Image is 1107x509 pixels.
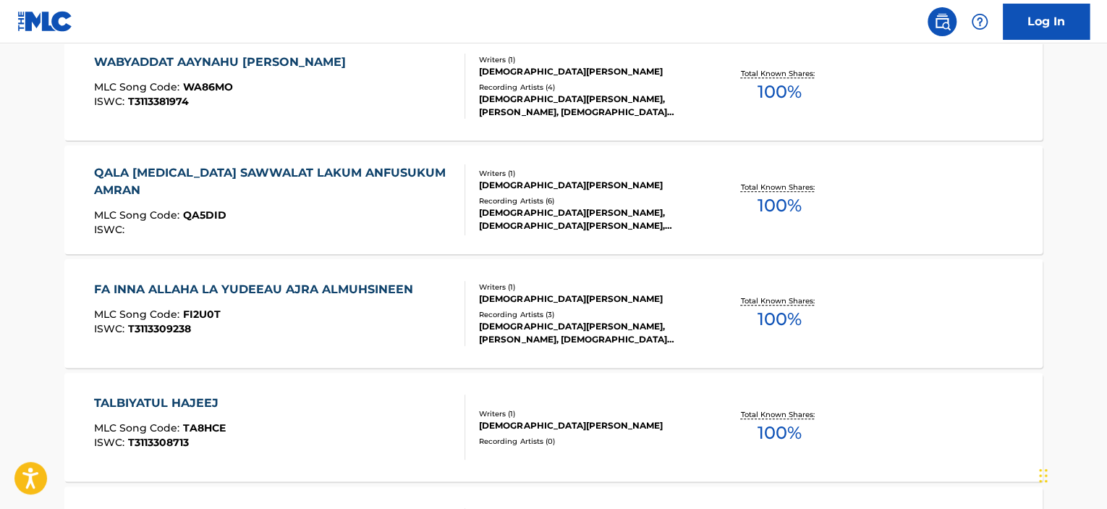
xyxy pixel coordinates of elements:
[1039,454,1048,497] div: Drag
[94,281,420,298] div: FA INNA ALLAHA LA YUDEEAU AJRA ALMUHSINEEN
[971,13,988,30] img: help
[479,93,697,119] div: [DEMOGRAPHIC_DATA][PERSON_NAME], [PERSON_NAME], [DEMOGRAPHIC_DATA][PERSON_NAME], [PERSON_NAME]
[128,322,191,335] span: T3113309238
[479,65,697,78] div: [DEMOGRAPHIC_DATA][PERSON_NAME]
[64,259,1043,368] a: FA INNA ALLAHA LA YUDEEAU AJRA ALMUHSINEENMLC Song Code:FI2U0TISWC:T3113309238Writers (1)[DEMOGRA...
[740,409,818,420] p: Total Known Shares:
[94,223,128,236] span: ISWC :
[128,436,189,449] span: T3113308713
[64,373,1043,481] a: TALBIYATUL HAJEEJMLC Song Code:TA8HCEISWC:T3113308713Writers (1)[DEMOGRAPHIC_DATA][PERSON_NAME]Re...
[479,309,697,320] div: Recording Artists ( 3 )
[183,308,221,321] span: FI2U0T
[479,419,697,432] div: [DEMOGRAPHIC_DATA][PERSON_NAME]
[479,408,697,419] div: Writers ( 1 )
[757,420,801,446] span: 100 %
[94,395,226,412] div: TALBIYATUL HAJEEJ
[479,195,697,206] div: Recording Artists ( 6 )
[740,295,818,306] p: Total Known Shares:
[183,209,226,222] span: QA5DID
[128,95,189,108] span: T3113381974
[933,13,951,30] img: search
[479,436,697,447] div: Recording Artists ( 0 )
[183,421,226,434] span: TA8HCE
[94,54,353,71] div: WABYADDAT AAYNAHU [PERSON_NAME]
[183,80,233,93] span: WA86MO
[740,68,818,79] p: Total Known Shares:
[740,182,818,193] p: Total Known Shares:
[94,421,183,434] span: MLC Song Code :
[479,293,697,306] div: [DEMOGRAPHIC_DATA][PERSON_NAME]
[94,308,183,321] span: MLC Song Code :
[17,11,73,32] img: MLC Logo
[757,79,801,105] span: 100 %
[479,179,697,192] div: [DEMOGRAPHIC_DATA][PERSON_NAME]
[479,206,697,232] div: [DEMOGRAPHIC_DATA][PERSON_NAME], [DEMOGRAPHIC_DATA][PERSON_NAME], [DEMOGRAPHIC_DATA][PERSON_NAME]...
[64,146,1043,254] a: QALA [MEDICAL_DATA] SAWWALAT LAKUM ANFUSUKUM AMRANMLC Song Code:QA5DIDISWC:Writers (1)[DEMOGRAPHI...
[1003,4,1090,40] a: Log In
[94,209,183,222] span: MLC Song Code :
[64,32,1043,140] a: WABYADDAT AAYNAHU [PERSON_NAME]MLC Song Code:WA86MOISWC:T3113381974Writers (1)[DEMOGRAPHIC_DATA][...
[928,7,957,36] a: Public Search
[94,436,128,449] span: ISWC :
[479,320,697,346] div: [DEMOGRAPHIC_DATA][PERSON_NAME], [PERSON_NAME], [DEMOGRAPHIC_DATA][PERSON_NAME]
[1035,439,1107,509] iframe: Chat Widget
[757,193,801,219] span: 100 %
[757,306,801,332] span: 100 %
[94,80,183,93] span: MLC Song Code :
[94,95,128,108] span: ISWC :
[94,164,454,199] div: QALA [MEDICAL_DATA] SAWWALAT LAKUM ANFUSUKUM AMRAN
[479,54,697,65] div: Writers ( 1 )
[479,168,697,179] div: Writers ( 1 )
[479,82,697,93] div: Recording Artists ( 4 )
[965,7,994,36] div: Help
[479,282,697,293] div: Writers ( 1 )
[94,322,128,335] span: ISWC :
